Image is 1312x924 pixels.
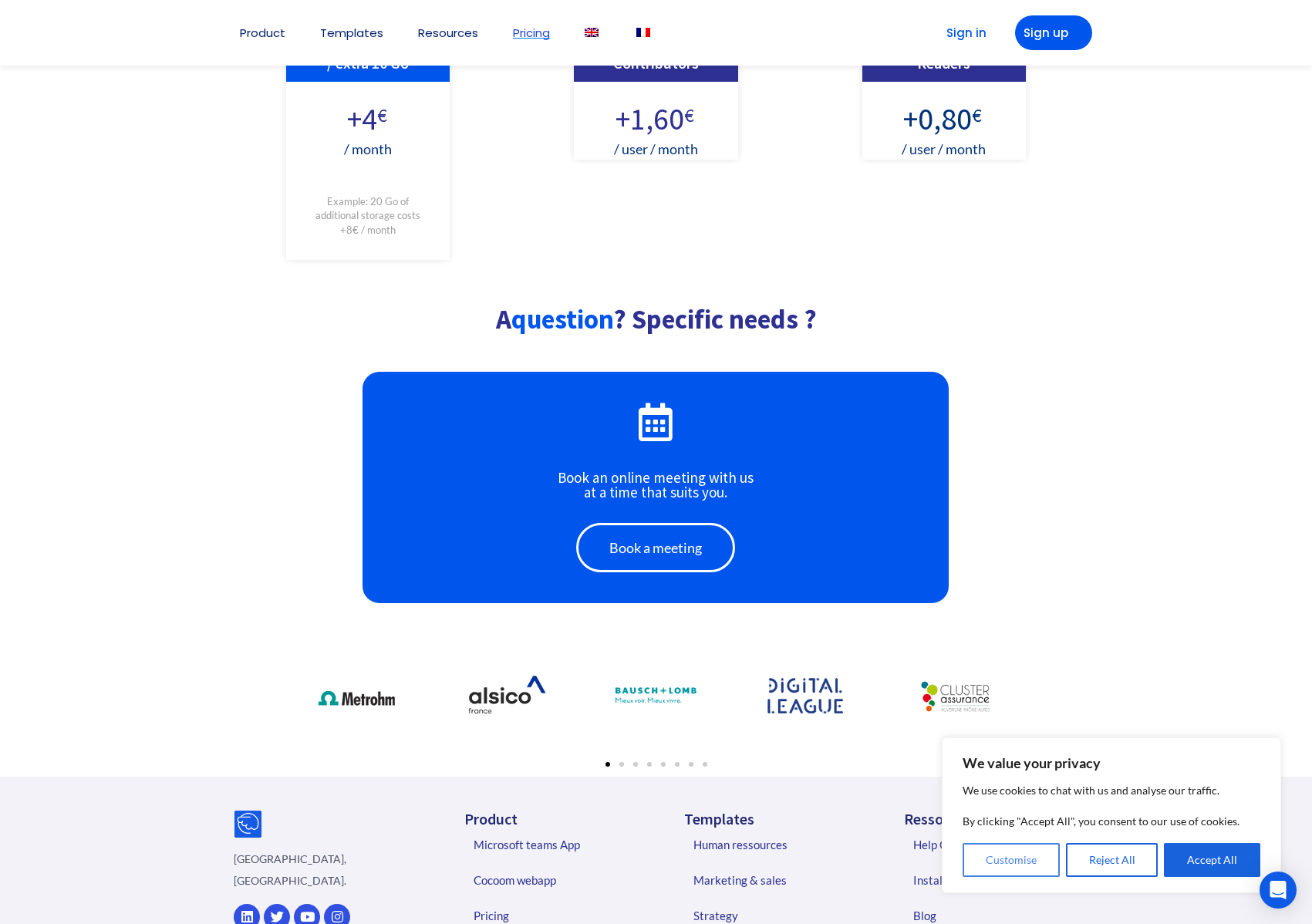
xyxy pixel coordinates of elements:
a: Resources [418,27,478,39]
a: Help Center [898,827,1096,862]
span: +1,60 [616,106,684,131]
a: Marketing & sales [678,862,876,898]
a: Microsoft teams App [458,827,656,862]
h3: Book an online meeting with us at a time that suits you. [370,470,941,500]
span: / user / month [614,140,698,157]
p: By clicking "Accept All", you consent to our use of cookies. [963,812,1260,831]
div: Open Intercom Messenger [1260,872,1297,909]
span: € [684,106,694,125]
a: Installing MS Teams App [898,862,1096,898]
p: We value your privacy [963,754,1260,772]
span: +0,80 [903,106,972,131]
p: [GEOGRAPHIC_DATA], [GEOGRAPHIC_DATA]. [234,848,392,892]
h5: Product [464,811,656,827]
a: Sign in [922,15,1000,50]
a: Human ressources [678,827,876,862]
span: Book a meeting [609,541,702,555]
font: question [511,302,613,336]
span: Go to slide 8 [703,762,707,767]
span: / month [344,140,392,157]
span: Go to slide 4 [647,762,652,767]
div: Example: 20 Go of additional storage costs +8€ / month [309,194,427,237]
a: Book a meeting [576,523,735,572]
button: Customise [963,843,1060,877]
p: We use cookies to chat with us and analyse our traffic. [963,781,1260,800]
a: Cocoom webapp [458,862,656,898]
span: € [972,106,982,125]
span: / user / month [902,140,986,157]
span: € [377,106,387,125]
h5: Ressources [904,811,1096,827]
button: Reject All [1066,843,1159,877]
span: +4 [347,106,377,131]
span: Go to slide 5 [661,762,666,767]
img: French [636,28,650,37]
h5: Templates [684,811,876,827]
img: English [585,28,599,37]
span: Go to slide 1 [605,762,610,767]
span: Go to slide 7 [689,762,693,767]
a: Pricing [513,27,550,39]
a: Templates [320,27,383,39]
a: Sign up [1015,15,1092,50]
button: Accept All [1164,843,1260,877]
span: Go to slide 6 [675,762,680,767]
span: Go to slide 3 [633,762,638,767]
span: Go to slide 2 [619,762,624,767]
a: Product [240,27,285,39]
